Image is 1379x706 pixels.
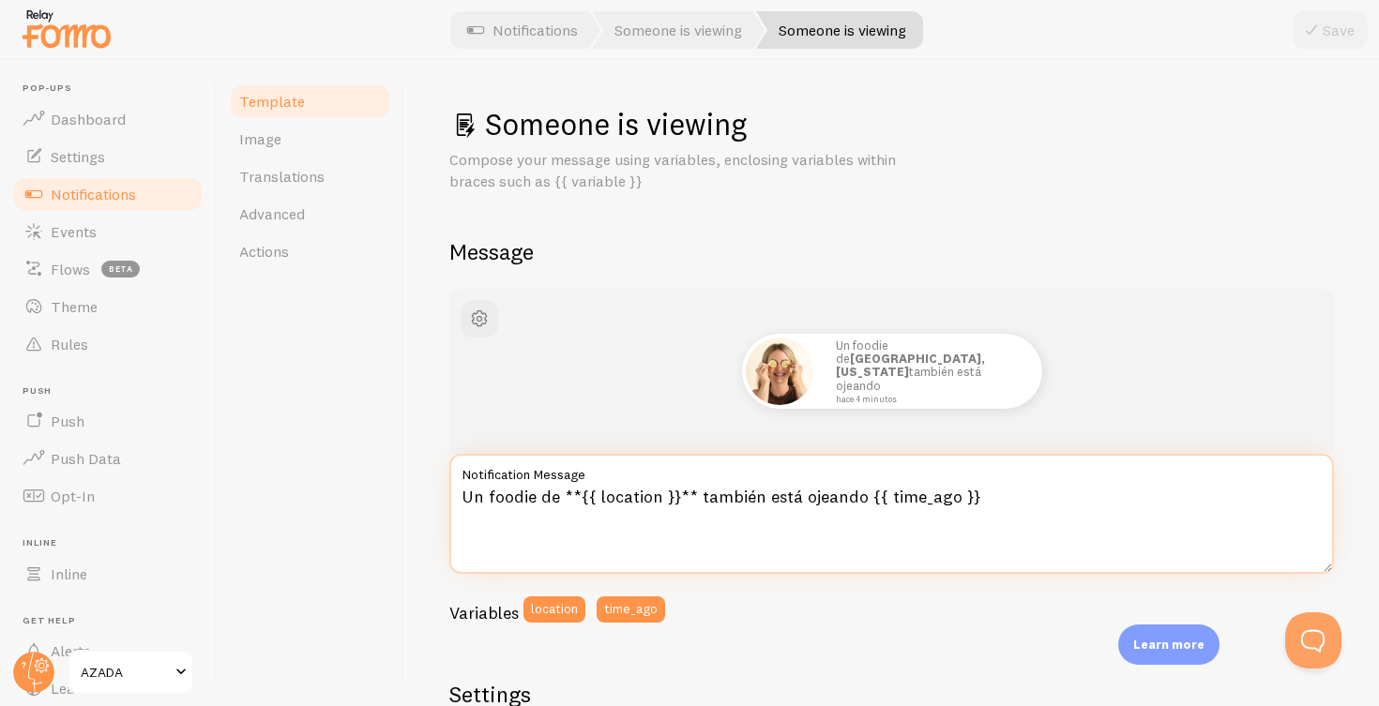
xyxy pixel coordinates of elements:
p: Learn more [1133,636,1205,653]
a: Dashboard [11,100,205,138]
span: AZADA [81,661,170,683]
span: Dashboard [51,110,126,128]
a: AZADA [68,650,194,695]
a: Theme [11,288,205,325]
a: Alerts [11,632,205,669]
span: Settings [51,147,105,166]
a: Image [228,120,392,158]
span: Flows [51,260,90,278]
span: Get Help [23,615,205,627]
a: Advanced [228,195,392,233]
span: Template [239,92,305,111]
h2: Message [449,237,1334,266]
div: Learn more [1118,624,1220,665]
span: Rules [51,335,88,353]
span: Push [23,385,205,398]
span: Inline [51,564,87,583]
iframe: Help Scout Beacon - Open [1285,612,1341,668]
a: Rules [11,325,205,363]
span: Notifications [51,185,136,203]
a: Settings [11,138,205,175]
a: Events [11,213,205,250]
p: Compose your message using variables, enclosing variables within braces such as {{ variable }} [449,149,900,192]
button: time_ago [597,596,665,623]
img: fomo-relay-logo-orange.svg [20,5,114,53]
a: Template [228,83,392,120]
a: Notifications [11,175,205,213]
label: Notification Message [449,454,1334,486]
span: Advanced [239,204,305,223]
span: Push Data [51,449,121,468]
span: beta [101,261,140,278]
span: Opt-In [51,487,95,505]
button: location [523,596,585,623]
span: Push [51,412,84,430]
span: Pop-ups [23,83,205,95]
span: Theme [51,297,98,316]
h1: Someone is viewing [449,105,1334,143]
a: Flows beta [11,250,205,288]
small: hace 4 minutos [836,395,1018,404]
img: Fomo [746,338,813,405]
span: Alerts [51,641,91,660]
strong: [GEOGRAPHIC_DATA], [US_STATE] [836,351,985,379]
span: Actions [239,242,289,261]
span: Events [51,222,97,241]
h3: Variables [449,602,519,623]
a: Push Data [11,440,205,477]
a: Actions [228,233,392,270]
span: Translations [239,167,325,186]
a: Inline [11,555,205,593]
a: Push [11,402,205,440]
a: Opt-In [11,477,205,515]
a: Translations [228,158,392,195]
p: Un foodie de también está ojeando [836,338,1023,404]
span: Image [239,129,281,148]
span: Inline [23,537,205,549]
